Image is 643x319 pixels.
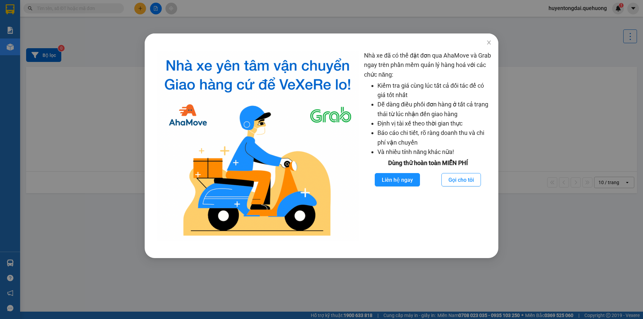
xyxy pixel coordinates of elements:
[486,40,492,45] span: close
[480,33,498,52] button: Close
[377,119,492,128] li: Định vị tài xế theo thời gian thực
[375,173,420,186] button: Liên hệ ngay
[377,100,492,119] li: Dễ dàng điều phối đơn hàng ở tất cả trạng thái từ lúc nhận đến giao hàng
[377,81,492,100] li: Kiểm tra giá cùng lúc tất cả đối tác để có giá tốt nhất
[377,147,492,157] li: Và nhiều tính năng khác nữa!
[441,173,481,186] button: Gọi cho tôi
[364,51,492,241] div: Nhà xe đã có thể đặt đơn qua AhaMove và Grab ngay trên phần mềm quản lý hàng hoá với các chức năng:
[382,176,413,184] span: Liên hệ ngay
[377,128,492,147] li: Báo cáo chi tiết, rõ ràng doanh thu và chi phí vận chuyển
[364,158,492,168] div: Dùng thử hoàn toàn MIỄN PHÍ
[157,51,359,241] img: logo
[448,176,474,184] span: Gọi cho tôi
